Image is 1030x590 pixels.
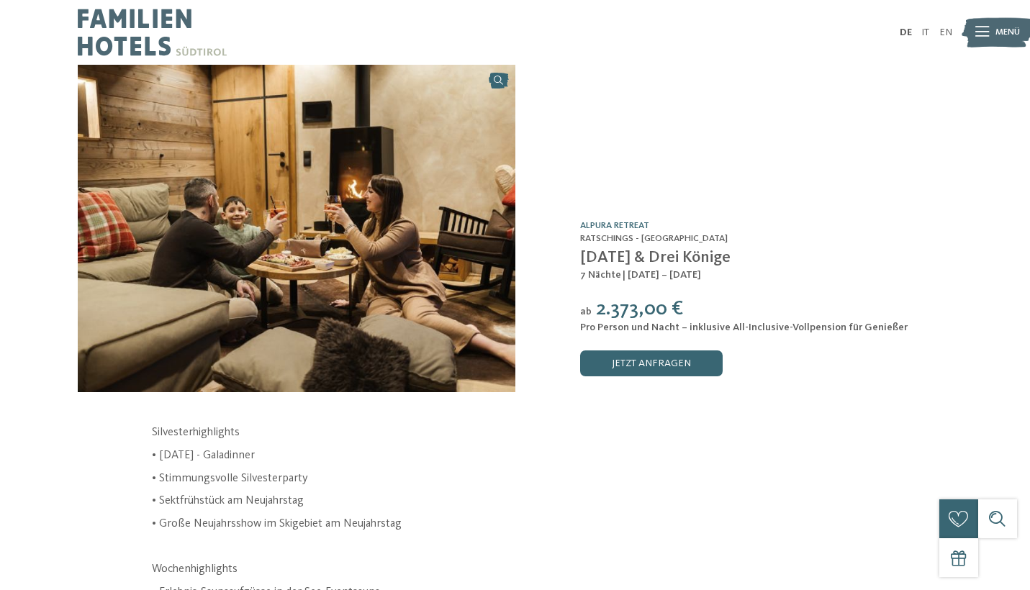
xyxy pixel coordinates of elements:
a: IT [921,27,929,37]
p: • Sektfrühstück am Neujahrstag [152,493,878,509]
p: Silvesterhighlights [152,425,878,441]
span: 7 Nächte [580,270,621,280]
p: • [DATE] - Galadinner [152,448,878,464]
span: ab [580,307,592,317]
a: DE [900,27,912,37]
span: Ratschings - [GEOGRAPHIC_DATA] [580,234,728,243]
span: | [DATE] – [DATE] [623,270,701,280]
span: Menü [995,26,1020,39]
a: jetzt anfragen [580,350,723,376]
span: 2.373,00 € [596,299,683,319]
p: • Stimmungsvolle Silvesterparty [152,471,878,487]
span: [DATE] & Drei Könige [580,250,731,265]
a: EN [939,27,952,37]
p: • Große Neujahrsshow im Skigebiet am Neujahrstag [152,516,878,532]
span: Pro Person und Nacht – inklusive All-Inclusive-Vollpension für Genießer [580,322,908,332]
p: Wochenhighlights [152,561,878,578]
a: Alpura Retreat [580,221,649,230]
img: Silvester & Drei Könige [78,65,515,392]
